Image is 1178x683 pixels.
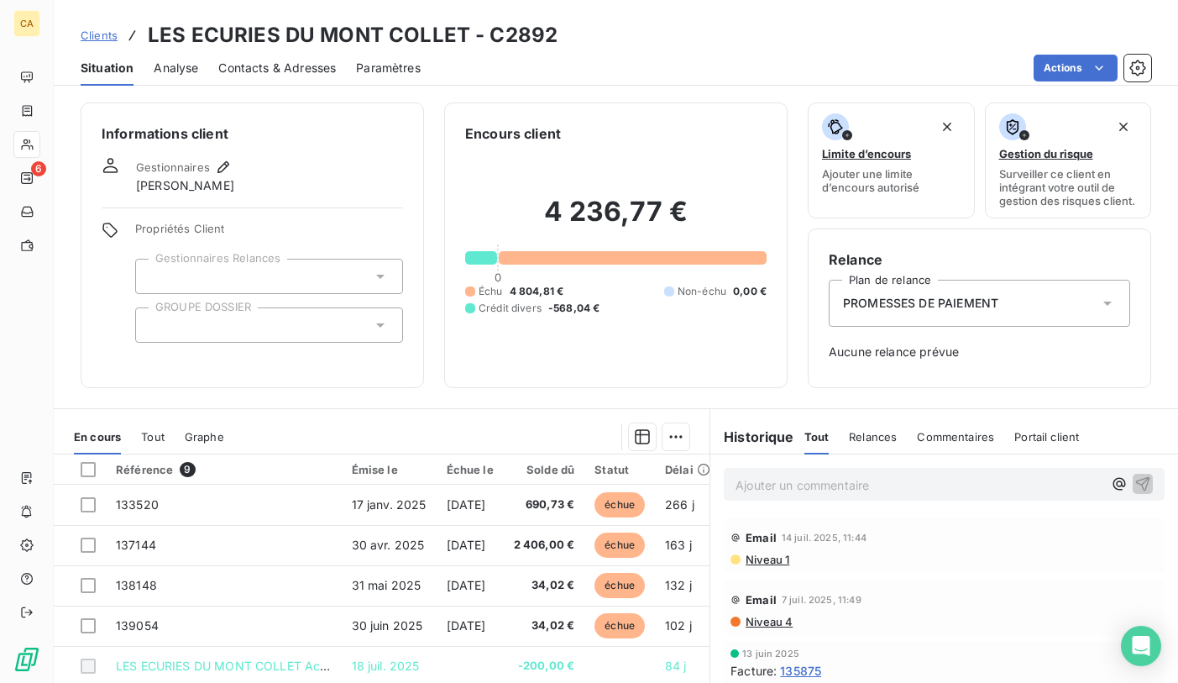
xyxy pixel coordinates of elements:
[829,250,1130,270] h6: Relance
[352,618,423,633] span: 30 juin 2025
[447,463,494,476] div: Échue le
[514,658,575,675] span: -200,00 €
[808,102,975,218] button: Limite d’encoursAjouter une limite d’encours autorisé
[31,161,46,176] span: 6
[594,463,645,476] div: Statut
[744,553,789,566] span: Niveau 1
[74,430,121,444] span: En cours
[154,60,198,76] span: Analyse
[352,463,427,476] div: Émise le
[665,659,687,673] span: 84 j
[594,613,645,638] span: échue
[13,646,40,673] img: Logo LeanPay
[116,538,156,552] span: 137144
[782,533,866,543] span: 14 juil. 2025, 11:44
[465,195,767,245] h2: 4 236,77 €
[594,573,645,598] span: échue
[822,167,961,194] span: Ajouter une limite d’encours autorisé
[447,497,486,512] span: [DATE]
[665,538,692,552] span: 163 j
[81,29,118,42] span: Clients
[116,618,159,633] span: 139054
[822,147,911,160] span: Limite d’encours
[843,295,998,312] span: PROMESSES DE PAIEMENT
[116,578,157,592] span: 138148
[13,10,40,37] div: CA
[352,538,425,552] span: 30 avr. 2025
[135,222,403,245] span: Propriétés Client
[81,27,118,44] a: Clients
[999,147,1093,160] span: Gestion du risque
[665,618,692,633] span: 102 j
[999,167,1138,208] span: Surveiller ce client en intégrant votre outil de gestion des risques client.
[356,60,421,76] span: Paramètres
[116,497,159,512] span: 133520
[514,617,575,634] span: 34,02 €
[780,662,821,680] span: 135875
[1034,55,1118,81] button: Actions
[849,430,897,444] span: Relances
[746,531,777,544] span: Email
[514,577,575,594] span: 34,02 €
[744,615,793,628] span: Niveau 4
[514,537,575,554] span: 2 406,00 €
[1014,430,1079,444] span: Portail client
[102,123,403,144] h6: Informations client
[782,595,861,605] span: 7 juil. 2025, 11:49
[742,649,799,659] span: 13 juin 2025
[352,497,427,512] span: 17 janv. 2025
[514,463,575,476] div: Solde dû
[730,662,777,680] span: Facture :
[594,492,645,518] span: échue
[804,430,830,444] span: Tout
[665,497,694,512] span: 266 j
[180,462,195,477] span: 9
[710,427,794,447] h6: Historique
[116,462,332,477] div: Référence
[352,659,420,673] span: 18 juil. 2025
[917,430,994,444] span: Commentaires
[1121,626,1161,666] div: Open Intercom Messenger
[495,271,501,284] span: 0
[81,60,134,76] span: Situation
[185,430,224,444] span: Graphe
[678,284,726,299] span: Non-échu
[479,284,503,299] span: Échu
[149,318,163,333] input: Ajouter une valeur
[985,102,1152,218] button: Gestion du risqueSurveiller ce client en intégrant votre outil de gestion des risques client.
[465,123,561,144] h6: Encours client
[148,20,558,50] h3: LES ECURIES DU MONT COLLET - C2892
[447,538,486,552] span: [DATE]
[829,344,1130,360] span: Aucune relance prévue
[447,578,486,592] span: [DATE]
[479,301,542,316] span: Crédit divers
[116,659,385,673] span: LES ECURIES DU MONT COLLET Acpt F133520
[548,301,599,316] span: -568,04 €
[594,533,645,558] span: échue
[665,463,710,476] div: Délai
[510,284,564,299] span: 4 804,81 €
[352,578,421,592] span: 31 mai 2025
[733,284,767,299] span: 0,00 €
[218,60,336,76] span: Contacts & Adresses
[665,578,692,592] span: 132 j
[136,160,210,174] span: Gestionnaires
[141,430,165,444] span: Tout
[447,618,486,633] span: [DATE]
[746,593,777,607] span: Email
[149,269,163,284] input: Ajouter une valeur
[514,496,575,513] span: 690,73 €
[136,177,234,194] span: [PERSON_NAME]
